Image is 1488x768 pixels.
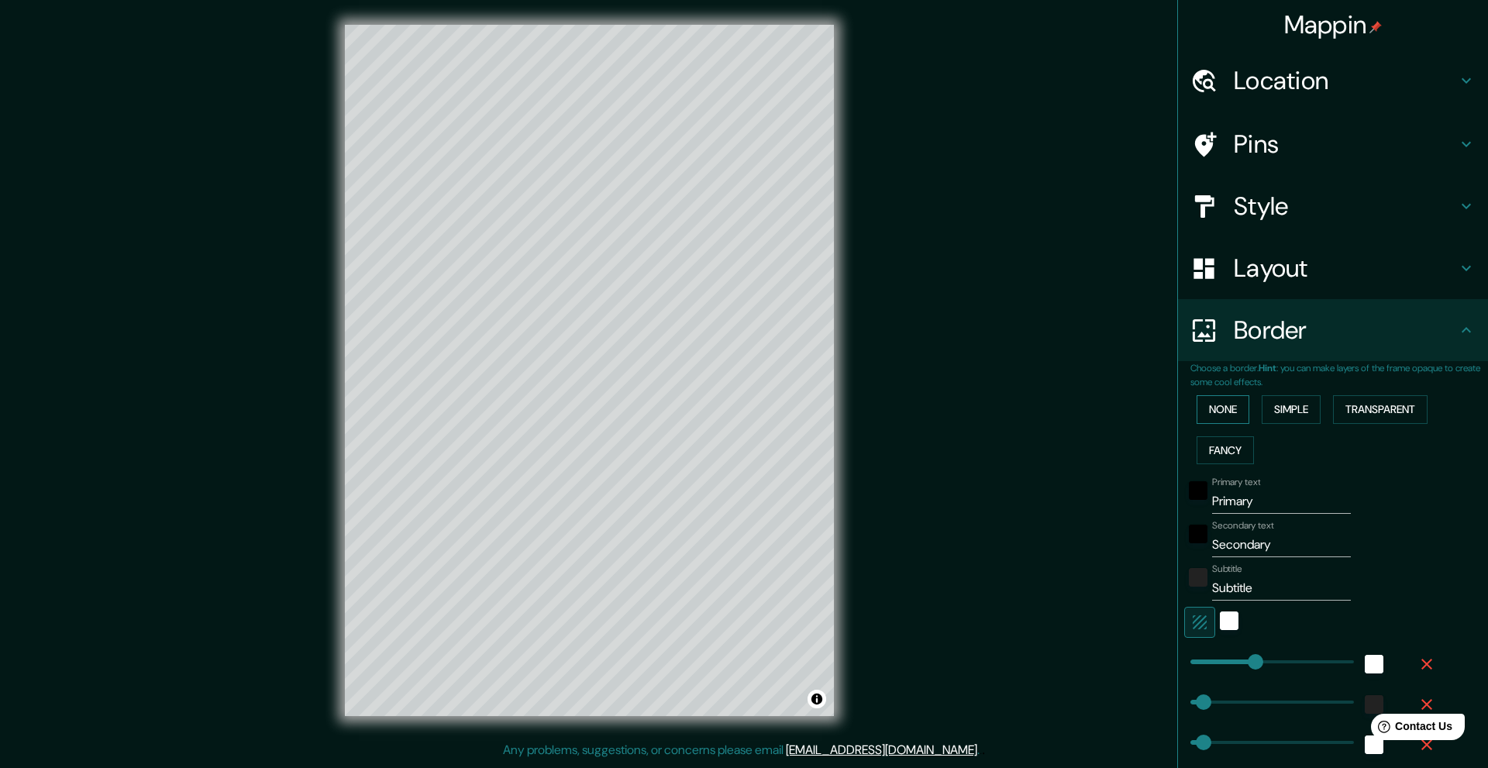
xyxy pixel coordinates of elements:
[1212,563,1242,576] label: Subtitle
[1220,611,1238,630] button: white
[1365,695,1383,714] button: color-222222
[1178,237,1488,299] div: Layout
[503,741,980,759] p: Any problems, suggestions, or concerns please email .
[1262,395,1321,424] button: Simple
[1189,525,1207,543] button: black
[786,742,977,758] a: [EMAIL_ADDRESS][DOMAIN_NAME]
[1234,253,1457,284] h4: Layout
[1178,113,1488,175] div: Pins
[1234,65,1457,96] h4: Location
[1284,9,1383,40] h4: Mappin
[808,690,826,708] button: Toggle attribution
[1189,568,1207,587] button: color-222222
[982,741,985,759] div: .
[1178,299,1488,361] div: Border
[1178,175,1488,237] div: Style
[1350,708,1471,751] iframe: Help widget launcher
[1234,315,1457,346] h4: Border
[1212,476,1260,489] label: Primary text
[1234,129,1457,160] h4: Pins
[1333,395,1428,424] button: Transparent
[1365,655,1383,673] button: white
[1234,191,1457,222] h4: Style
[1197,436,1254,465] button: Fancy
[1369,21,1382,33] img: pin-icon.png
[1197,395,1249,424] button: None
[1190,361,1488,389] p: Choose a border. : you can make layers of the frame opaque to create some cool effects.
[1259,362,1276,374] b: Hint
[980,741,982,759] div: .
[1178,50,1488,112] div: Location
[1189,481,1207,500] button: black
[1212,519,1274,532] label: Secondary text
